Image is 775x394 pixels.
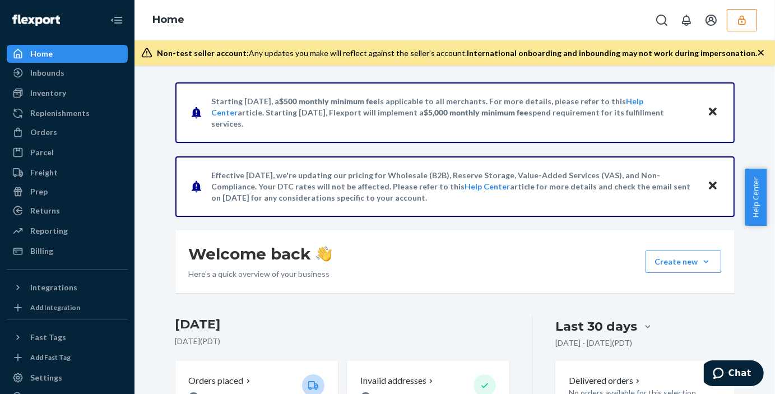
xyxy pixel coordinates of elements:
div: Reporting [30,225,68,237]
p: Invalid addresses [360,374,426,387]
div: Any updates you make will reflect against the seller's account. [157,48,757,59]
h3: [DATE] [175,316,510,333]
div: Freight [30,167,58,178]
a: Orders [7,123,128,141]
a: Returns [7,202,128,220]
h1: Welcome back [189,244,332,264]
div: Last 30 days [555,318,637,335]
div: Prep [30,186,48,197]
div: Home [30,48,53,59]
p: Effective [DATE], we're updating our pricing for Wholesale (B2B), Reserve Storage, Value-Added Se... [212,170,697,203]
div: Add Fast Tag [30,353,71,362]
a: Settings [7,369,128,387]
a: Home [7,45,128,63]
button: Open account menu [700,9,722,31]
div: Returns [30,205,60,216]
div: Parcel [30,147,54,158]
p: Orders placed [189,374,244,387]
a: Billing [7,242,128,260]
span: $500 monthly minimum fee [280,96,378,106]
div: Billing [30,245,53,257]
a: Add Fast Tag [7,351,128,364]
a: Prep [7,183,128,201]
button: Close Navigation [105,9,128,31]
span: $5,000 monthly minimum fee [424,108,529,117]
div: Settings [30,372,62,383]
span: Non-test seller account: [157,48,249,58]
p: Starting [DATE], a is applicable to all merchants. For more details, please refer to this article... [212,96,697,129]
a: Reporting [7,222,128,240]
iframe: Opens a widget where you can chat to one of our agents [704,360,764,388]
p: [DATE] - [DATE] ( PDT ) [555,337,632,349]
ol: breadcrumbs [143,4,193,36]
a: Parcel [7,143,128,161]
div: Add Integration [30,303,80,312]
img: hand-wave emoji [316,246,332,262]
div: Fast Tags [30,332,66,343]
button: Create new [646,251,721,273]
a: Home [152,13,184,26]
div: Inbounds [30,67,64,78]
button: Help Center [745,169,767,226]
button: Fast Tags [7,328,128,346]
a: Help Center [465,182,511,191]
img: Flexport logo [12,15,60,26]
button: Open Search Box [651,9,673,31]
div: Inventory [30,87,66,99]
p: [DATE] ( PDT ) [175,336,510,347]
div: Orders [30,127,57,138]
p: Here’s a quick overview of your business [189,268,332,280]
button: Open notifications [675,9,698,31]
a: Inbounds [7,64,128,82]
a: Freight [7,164,128,182]
button: Close [706,178,720,194]
button: Delivered orders [569,374,642,387]
button: Integrations [7,279,128,296]
button: Close [706,104,720,120]
a: Add Integration [7,301,128,314]
a: Inventory [7,84,128,102]
a: Replenishments [7,104,128,122]
div: Integrations [30,282,77,293]
span: International onboarding and inbounding may not work during impersonation. [467,48,757,58]
div: Replenishments [30,108,90,119]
